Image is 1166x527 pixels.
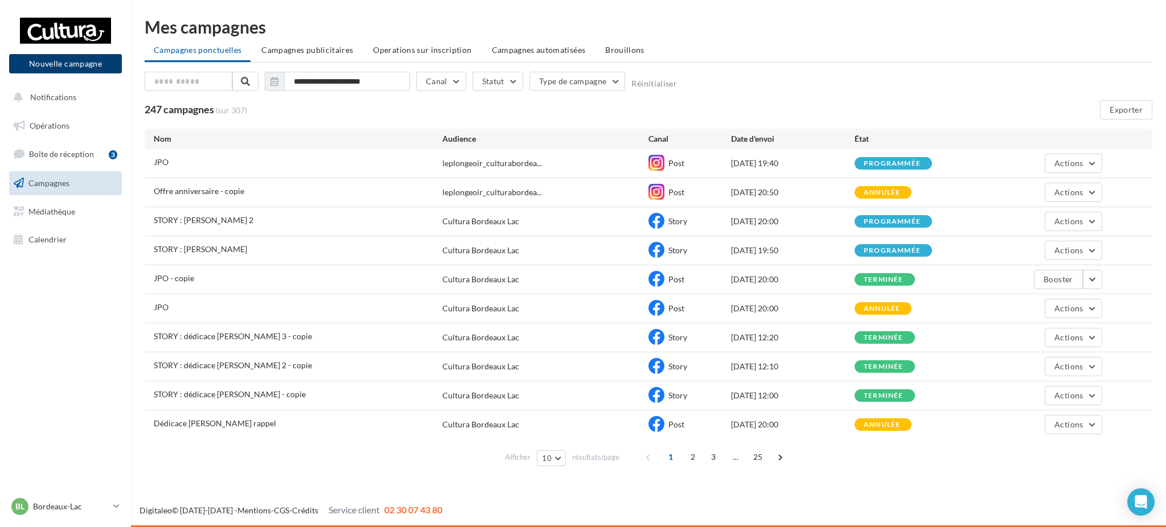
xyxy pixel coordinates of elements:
[731,245,855,256] div: [DATE] 19:50
[28,178,69,188] span: Campagnes
[154,273,194,283] span: JPO - copie
[662,448,680,466] span: 1
[33,501,109,512] p: Bordeaux-Lac
[7,171,124,195] a: Campagnes
[261,45,353,55] span: Campagnes publicitaires
[1054,361,1083,371] span: Actions
[1034,270,1082,289] button: Booster
[28,206,75,216] span: Médiathèque
[15,501,24,512] span: BL
[442,332,519,343] div: Cultura Bordeaux Lac
[684,448,702,466] span: 2
[1045,415,1102,434] button: Actions
[864,421,900,429] div: annulée
[668,361,687,371] span: Story
[668,245,687,255] span: Story
[29,149,94,159] span: Boîte de réception
[505,452,531,463] span: Afficher
[855,133,978,145] div: État
[384,504,442,515] span: 02 30 07 43 80
[668,332,687,342] span: Story
[1045,183,1102,202] button: Actions
[274,505,289,515] a: CGS
[28,234,67,244] span: Calendrier
[731,274,855,285] div: [DATE] 20:00
[1054,332,1083,342] span: Actions
[731,361,855,372] div: [DATE] 12:10
[154,418,276,428] span: Dédicace Claire McGowan rappel
[7,85,120,109] button: Notifications
[864,276,904,283] div: terminée
[442,245,519,256] div: Cultura Bordeaux Lac
[373,45,471,55] span: Operations sur inscription
[749,448,767,466] span: 25
[731,158,855,169] div: [DATE] 19:40
[442,361,519,372] div: Cultura Bordeaux Lac
[668,216,687,226] span: Story
[537,450,566,466] button: 10
[442,133,648,145] div: Audience
[1045,154,1102,173] button: Actions
[668,390,687,400] span: Story
[668,158,684,168] span: Post
[864,218,921,225] div: programmée
[668,303,684,313] span: Post
[731,303,855,314] div: [DATE] 20:00
[442,303,519,314] div: Cultura Bordeaux Lac
[668,187,684,197] span: Post
[1127,488,1155,516] div: Open Intercom Messenger
[864,392,904,400] div: terminée
[145,18,1152,35] div: Mes campagnes
[864,334,904,341] div: terminée
[145,103,214,116] span: 247 campagnes
[1054,390,1083,400] span: Actions
[704,448,722,466] span: 3
[731,390,855,401] div: [DATE] 12:00
[154,331,312,341] span: STORY : dédicace Claire McGowan 3 - copie
[731,133,855,145] div: Date d'envoi
[139,505,172,515] a: Digitaleo
[542,454,552,463] span: 10
[154,215,253,225] span: STORY : claire McGowan 2
[726,448,745,466] span: ...
[1045,299,1102,318] button: Actions
[154,302,169,312] span: JPO
[292,505,318,515] a: Crédits
[109,150,117,159] div: 3
[1045,328,1102,347] button: Actions
[139,505,442,515] span: © [DATE]-[DATE] - - -
[1054,303,1083,313] span: Actions
[864,363,904,370] div: terminée
[1054,419,1083,429] span: Actions
[668,274,684,284] span: Post
[1054,216,1083,226] span: Actions
[9,54,122,73] button: Nouvelle campagne
[237,505,271,515] a: Mentions
[329,504,380,515] span: Service client
[1045,241,1102,260] button: Actions
[154,133,442,145] div: Nom
[416,72,466,91] button: Canal
[731,332,855,343] div: [DATE] 12:20
[529,72,626,91] button: Type de campagne
[1054,158,1083,168] span: Actions
[1054,245,1083,255] span: Actions
[1045,212,1102,231] button: Actions
[1054,187,1083,197] span: Actions
[442,419,519,430] div: Cultura Bordeaux Lac
[154,157,169,167] span: JPO
[1045,357,1102,376] button: Actions
[605,45,644,55] span: Brouillons
[442,187,542,198] span: leplongeoir_culturabordea...
[154,360,312,370] span: STORY : dédicace Claire McGowan 2 - copie
[216,105,247,116] span: (sur 307)
[731,216,855,227] div: [DATE] 20:00
[1100,100,1152,120] button: Exporter
[648,133,731,145] div: Canal
[154,389,306,399] span: STORY : dédicace Claire McGowan - copie
[864,189,900,196] div: annulée
[7,142,124,166] a: Boîte de réception3
[442,158,542,169] span: leplongeoir_culturabordea...
[30,92,76,102] span: Notifications
[7,228,124,252] a: Calendrier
